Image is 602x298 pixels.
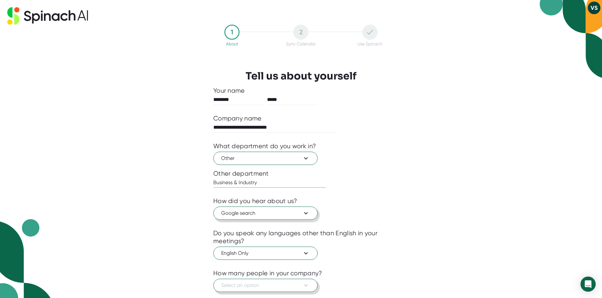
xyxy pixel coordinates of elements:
div: 2 [293,25,308,40]
div: Sync Calendar [286,41,316,46]
div: What department do you work in? [213,142,316,150]
button: Google search [213,207,318,220]
div: Open Intercom Messenger [581,277,596,292]
button: Select an option [213,279,318,292]
div: How did you hear about us? [213,197,297,205]
span: Other [221,155,310,162]
div: Your name [213,87,389,95]
div: About [226,41,238,46]
span: English Only [221,249,310,257]
button: Other [213,152,318,165]
div: Other department [213,170,389,178]
div: Use Spinach [357,41,382,46]
input: What department? [213,178,326,188]
div: How many people in your company? [213,269,322,277]
span: Select an option [221,282,310,289]
h3: Tell us about yourself [246,70,356,82]
button: VS [588,2,600,14]
div: Company name [213,114,262,122]
button: English Only [213,247,318,260]
div: 1 [224,25,240,40]
span: Google search [221,209,310,217]
div: Do you speak any languages other than English in your meetings? [213,229,389,245]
